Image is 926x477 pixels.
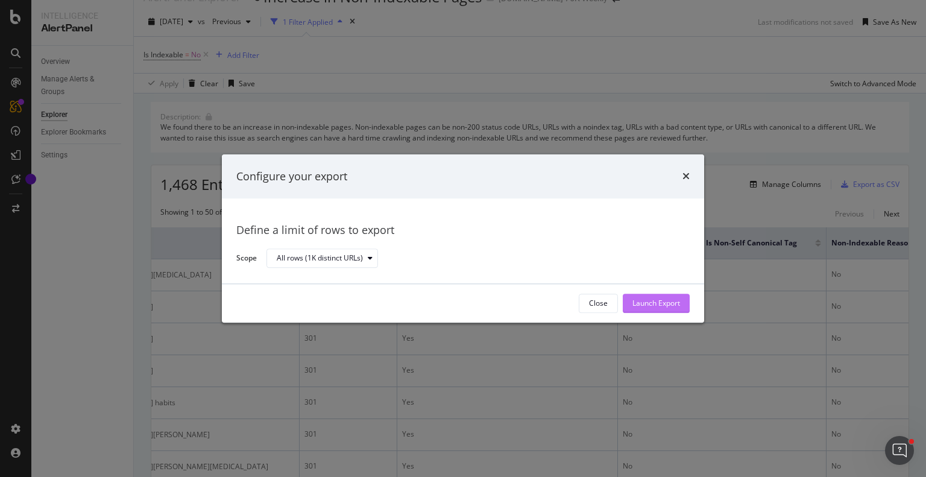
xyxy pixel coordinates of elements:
[579,294,618,313] button: Close
[222,154,704,323] div: modal
[266,249,378,268] button: All rows (1K distinct URLs)
[632,299,680,309] div: Launch Export
[682,169,690,185] div: times
[236,169,347,185] div: Configure your export
[236,253,257,266] label: Scope
[277,255,363,262] div: All rows (1K distinct URLs)
[236,223,690,239] div: Define a limit of rows to export
[623,294,690,313] button: Launch Export
[885,436,914,465] iframe: Intercom live chat
[589,299,608,309] div: Close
